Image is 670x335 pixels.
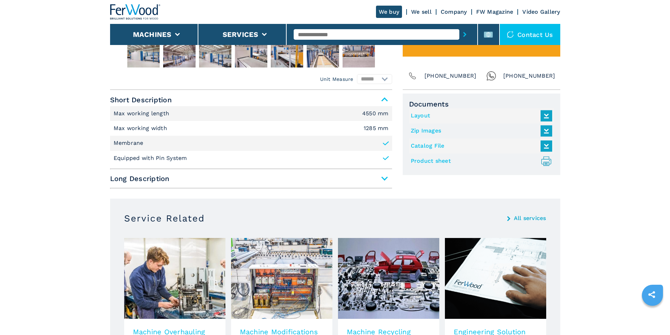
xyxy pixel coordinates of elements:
[126,41,161,69] button: Go to Slide 2
[163,42,196,67] img: ccbfbf72bd033eeb4835679042e0fca8
[425,71,477,81] span: [PHONE_NUMBER]
[198,41,233,69] button: Go to Slide 4
[409,100,554,108] span: Documents
[476,8,513,15] a: FW Magazine
[364,125,389,131] em: 1285 mm
[235,42,267,67] img: 08ab670cc51988fafe00b314c1a316c6
[640,303,665,330] iframe: Chat
[114,124,169,132] p: Max working width
[114,139,143,147] p: Membrane
[459,26,470,43] button: submit-button
[643,286,661,303] a: sharethis
[411,110,549,122] a: Layout
[124,238,225,319] img: image
[231,238,332,319] img: image
[411,125,549,137] a: Zip Images
[305,41,340,69] button: Go to Slide 7
[341,41,376,69] button: Go to Slide 8
[110,41,392,69] nav: Thumbnail Navigation
[343,42,375,67] img: 01ead9e6cbc0e6bbb20b764c27665874
[522,8,560,15] a: Video Gallery
[445,238,546,319] img: image
[114,154,187,162] p: Equipped with Pin System
[411,8,432,15] a: We sell
[514,215,546,221] a: All services
[411,155,549,167] a: Product sheet
[162,41,197,69] button: Go to Slide 3
[338,238,439,319] img: image
[110,172,392,185] span: Long Description
[503,71,555,81] span: [PHONE_NUMBER]
[234,41,269,69] button: Go to Slide 5
[307,42,339,67] img: f3365ad998dd2a197879396f26e1cbac
[124,213,205,224] h3: Service Related
[133,30,172,39] button: Machines
[320,76,353,83] em: Unit Measure
[110,4,161,20] img: Ferwood
[376,6,402,18] a: We buy
[271,42,303,67] img: 6d34596bf14fc5df69182ef0ff7d8e0f
[411,140,549,152] a: Catalog File
[223,30,259,39] button: Services
[441,8,467,15] a: Company
[507,31,514,38] img: Contact us
[110,106,392,166] div: Short Description
[199,42,231,67] img: 86c054af7ae1ad7febbb84ca1b0c28c7
[362,111,389,116] em: 4550 mm
[500,24,560,45] div: Contact us
[114,110,171,117] p: Max working length
[408,71,417,81] img: Phone
[269,41,305,69] button: Go to Slide 6
[127,42,160,67] img: 9a98b5a7ce3e01b837cd3ca5ba0a2f42
[486,71,496,81] img: Whatsapp
[110,94,392,106] span: Short Description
